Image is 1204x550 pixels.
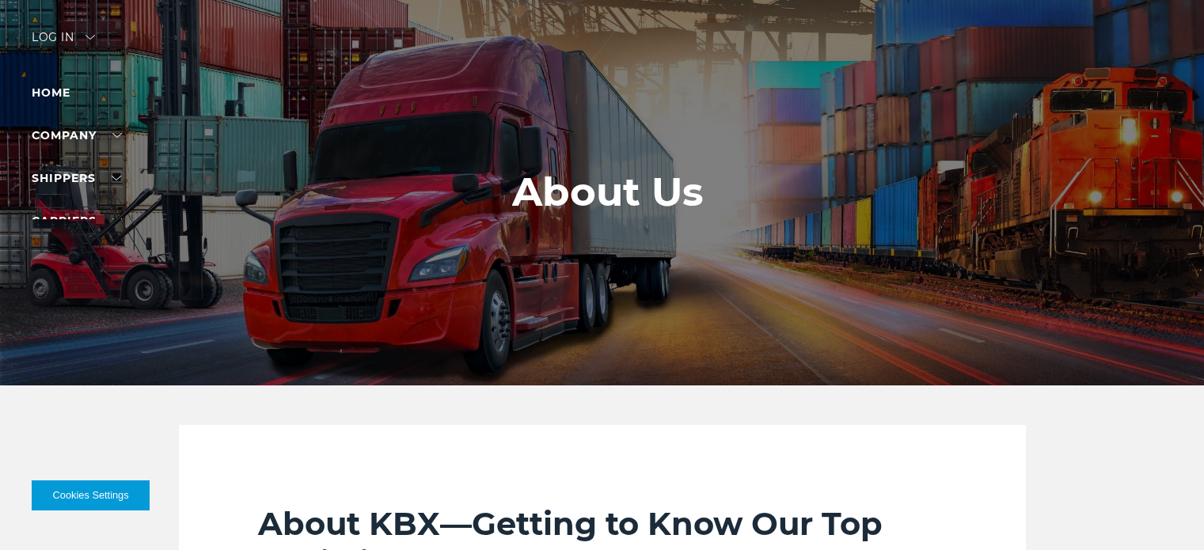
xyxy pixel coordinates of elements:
[32,32,95,55] div: Log in
[543,32,662,101] img: kbx logo
[32,128,122,142] a: Company
[32,480,150,510] button: Cookies Settings
[32,214,122,228] a: Carriers
[32,171,121,185] a: SHIPPERS
[32,85,70,100] a: Home
[85,35,95,40] img: arrow
[512,169,704,215] h1: About Us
